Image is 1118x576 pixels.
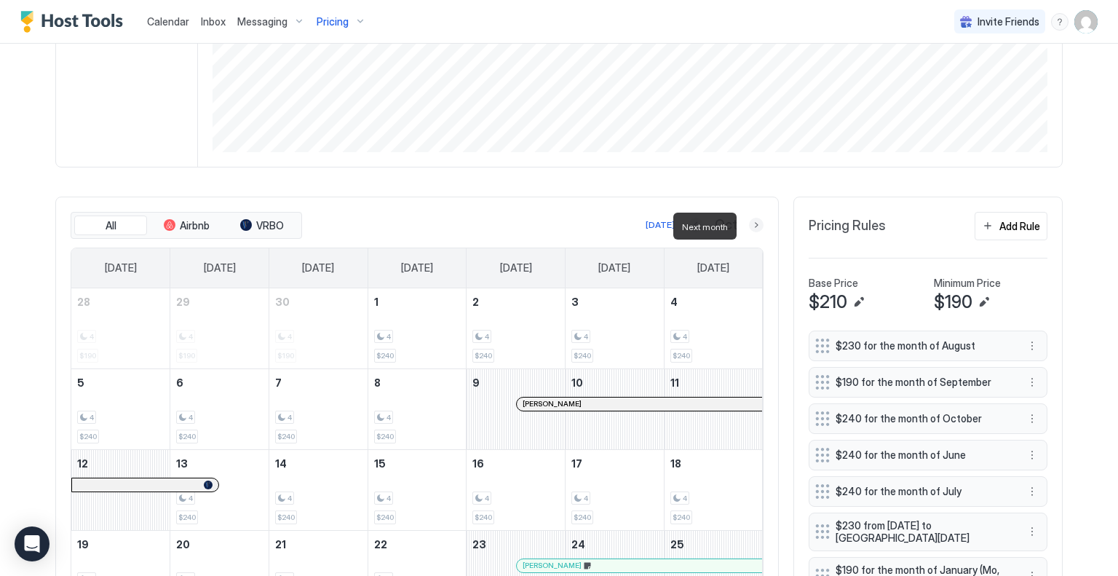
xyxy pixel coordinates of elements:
a: Calendar [147,14,189,29]
a: Sunday [90,248,151,288]
a: Thursday [485,248,547,288]
a: October 21, 2025 [269,531,368,558]
a: Inbox [201,14,226,29]
td: October 15, 2025 [368,449,467,530]
span: Base Price [809,277,858,290]
a: October 17, 2025 [566,450,664,477]
a: October 15, 2025 [368,450,467,477]
span: Pricing Rules [809,218,886,234]
span: Pricing [317,15,349,28]
span: 14 [275,457,287,470]
div: menu [1023,446,1041,464]
span: $240 [79,432,97,441]
span: $230 for the month of August [836,339,1009,352]
span: 4 [670,296,678,308]
span: [DATE] [302,261,334,275]
span: 20 [176,538,190,551]
span: 4 [584,332,588,342]
span: 4 [386,413,391,422]
span: Minimum Price [934,277,1001,290]
div: [PERSON_NAME] [523,561,756,570]
a: Friday [584,248,645,288]
span: $240 for the month of June [836,449,1009,462]
a: October 20, 2025 [170,531,269,558]
button: More options [1023,410,1041,427]
span: Calendar [147,15,189,28]
span: $190 [934,291,972,313]
a: October 14, 2025 [269,450,368,477]
span: 19 [77,538,89,551]
a: October 7, 2025 [269,369,368,396]
a: October 4, 2025 [665,288,763,315]
span: 4 [386,494,391,503]
span: 3 [571,296,579,308]
span: [DATE] [697,261,729,275]
a: October 23, 2025 [467,531,565,558]
button: More options [1023,337,1041,355]
span: 4 [584,494,588,503]
button: Edit [975,293,993,311]
a: October 16, 2025 [467,450,565,477]
button: Airbnb [150,216,223,236]
span: Messaging [237,15,288,28]
a: October 10, 2025 [566,369,664,396]
span: 4 [485,494,489,503]
a: October 11, 2025 [665,369,763,396]
a: October 9, 2025 [467,369,565,396]
span: $240 [376,513,394,522]
div: User profile [1074,10,1098,33]
a: October 1, 2025 [368,288,467,315]
span: 4 [485,332,489,342]
span: $240 [673,351,690,360]
span: [DATE] [401,261,433,275]
span: 2 [472,296,479,308]
span: 17 [571,457,582,470]
td: October 8, 2025 [368,368,467,449]
td: October 17, 2025 [566,449,665,530]
a: Host Tools Logo [20,11,130,33]
span: 28 [77,296,90,308]
button: [DATE] [643,216,677,234]
span: [DATE] [500,261,532,275]
button: Edit [850,293,868,311]
span: $190 for the month of September [836,376,1009,389]
span: [PERSON_NAME] [523,561,582,570]
button: More options [1023,446,1041,464]
a: October 18, 2025 [665,450,763,477]
div: menu [1023,337,1041,355]
td: October 2, 2025 [467,288,566,369]
span: 7 [275,376,282,389]
span: 6 [176,376,183,389]
td: October 3, 2025 [566,288,665,369]
span: $240 [178,432,196,441]
span: 8 [374,376,381,389]
span: $240 [475,351,492,360]
td: October 12, 2025 [71,449,170,530]
td: September 28, 2025 [71,288,170,369]
span: $240 [376,432,394,441]
span: $240 for the month of October [836,412,1009,425]
td: September 29, 2025 [170,288,269,369]
td: October 9, 2025 [467,368,566,449]
a: Monday [189,248,250,288]
span: [DATE] [204,261,236,275]
div: menu [1023,374,1041,391]
div: menu [1023,523,1041,540]
td: September 30, 2025 [269,288,368,369]
span: $240 [178,513,196,522]
a: Tuesday [288,248,349,288]
span: 4 [288,494,292,503]
a: October 13, 2025 [170,450,269,477]
span: 1 [374,296,378,308]
td: October 6, 2025 [170,368,269,449]
a: October 5, 2025 [71,369,170,396]
span: 29 [176,296,190,308]
span: 4 [683,494,687,503]
span: $240 [574,513,591,522]
span: 13 [176,457,188,470]
span: 4 [189,413,193,422]
a: Wednesday [386,248,448,288]
td: October 5, 2025 [71,368,170,449]
span: Invite Friends [978,15,1039,28]
span: 30 [275,296,290,308]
